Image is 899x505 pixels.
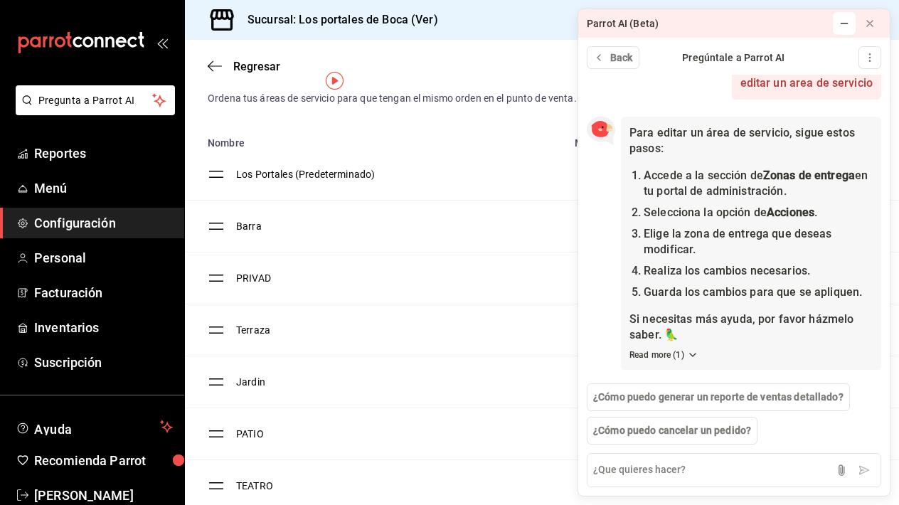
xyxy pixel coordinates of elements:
[10,103,175,118] a: Pregunta a Parrot AI
[34,283,173,302] span: Facturación
[610,51,633,65] span: Back
[587,417,757,445] button: ¿Cómo puedo cancelar un pedido?
[34,144,173,163] span: Reportes
[38,93,153,108] span: Pregunta a Parrot AI
[208,270,225,287] button: drag
[763,169,855,182] strong: Zonas de entrega
[644,226,873,257] li: Elige la zona de entrega que deseas modificar.
[208,60,280,73] button: Regresar
[639,51,828,65] div: Pregúntale a Parrot AI
[208,166,225,183] button: drag
[34,353,173,372] span: Suscripción
[629,349,698,361] button: Read more (1)
[185,129,566,149] th: Nombre
[34,486,173,505] span: [PERSON_NAME]
[587,16,659,31] div: Parrot AI (Beta)
[156,37,168,48] button: open_drawer_menu
[644,285,873,300] li: Guarda los cambios para que se apliquen.
[208,477,225,494] button: drag
[587,383,850,411] button: ¿Cómo puedo generar un reporte de ventas detallado?
[593,423,751,438] span: ¿Cómo puedo cancelar un pedido?
[236,149,566,201] td: Los Portales (Predeterminado)
[16,85,175,115] button: Pregunta a Parrot AI
[326,72,344,90] img: Tooltip marker
[34,418,154,435] span: Ayuda
[236,201,566,253] td: Barra
[644,263,873,279] li: Realiza los cambios necesarios.
[740,75,873,91] span: editar un area de servicio
[34,248,173,267] span: Personal
[236,408,566,460] td: PATIO
[593,390,844,405] span: ¿Cómo puedo generar un reporte de ventas detallado?
[34,179,173,198] span: Menú
[644,205,873,220] li: Selecciona la opción de .
[208,91,876,106] div: Ordena tus áreas de servicio para que tengan el mismo orden en el punto de venta.
[587,46,639,69] button: Back
[34,213,173,233] span: Configuración
[629,125,873,156] p: Para editar un área de servicio, sigue estos pasos:
[236,253,566,304] td: PRIVAD
[629,312,873,343] p: Si necesitas más ayuda, por favor házmelo saber. 🦜
[644,168,873,199] li: Accede a la sección de en tu portal de administración.
[208,321,225,339] button: drag
[208,218,225,235] button: drag
[236,356,566,408] td: Jardin
[767,206,814,219] strong: Acciones
[233,60,280,73] span: Regresar
[208,373,225,390] button: drag
[566,129,733,149] th: Mesas
[236,11,438,28] h3: Sucursal: Los portales de Boca (Ver)
[34,451,173,470] span: Recomienda Parrot
[34,318,173,337] span: Inventarios
[236,304,566,356] td: Terraza
[208,425,225,442] button: drag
